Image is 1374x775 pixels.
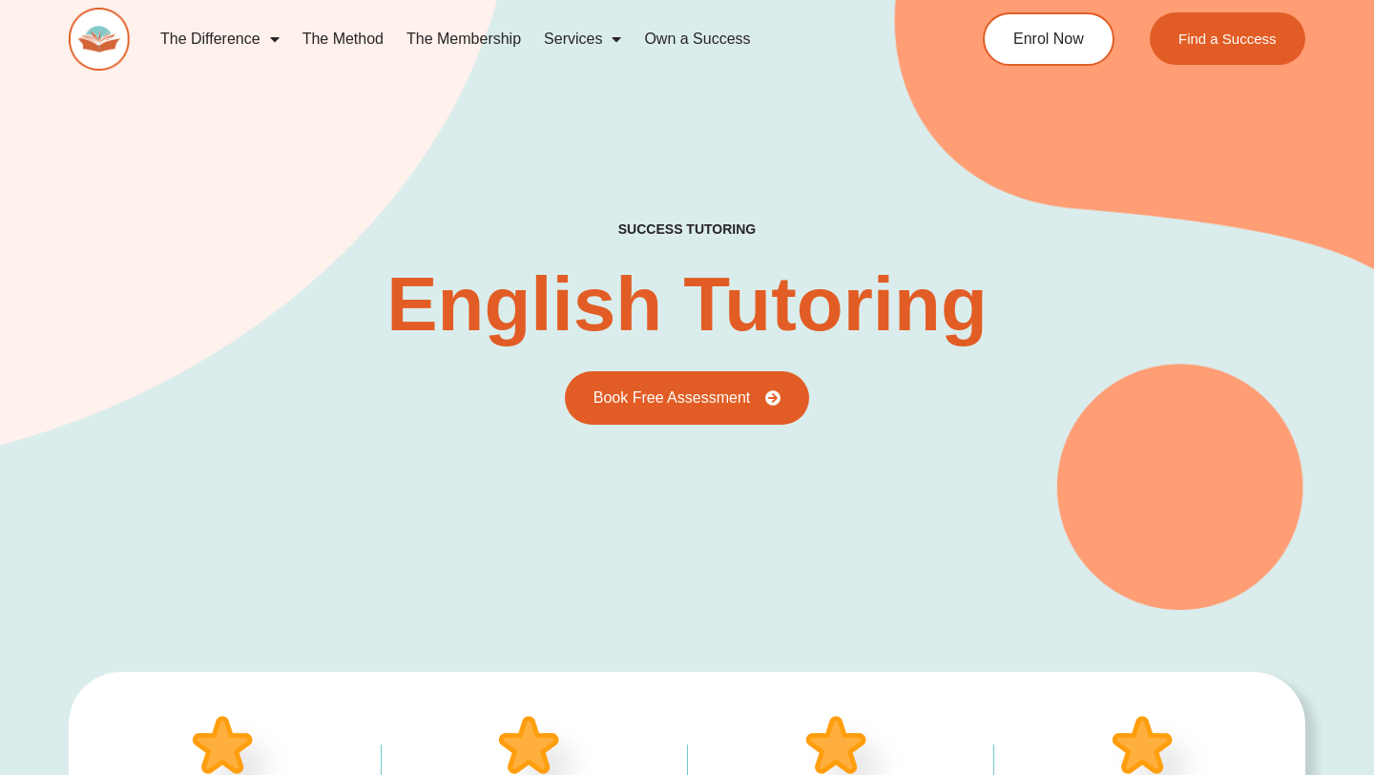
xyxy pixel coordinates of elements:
span: Enrol Now [1013,31,1084,47]
a: The Difference [149,17,291,61]
nav: Menu [149,17,912,61]
h2: success tutoring [618,220,756,238]
a: Own a Success [633,17,761,61]
a: Book Free Assessment [565,371,810,425]
span: Book Free Assessment [593,390,751,406]
span: Find a Success [1178,31,1277,46]
h2: English Tutoring [386,266,988,343]
a: The Method [291,17,395,61]
a: The Membership [395,17,532,61]
a: Find a Success [1150,12,1305,65]
a: Services [532,17,633,61]
a: Enrol Now [983,12,1114,66]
